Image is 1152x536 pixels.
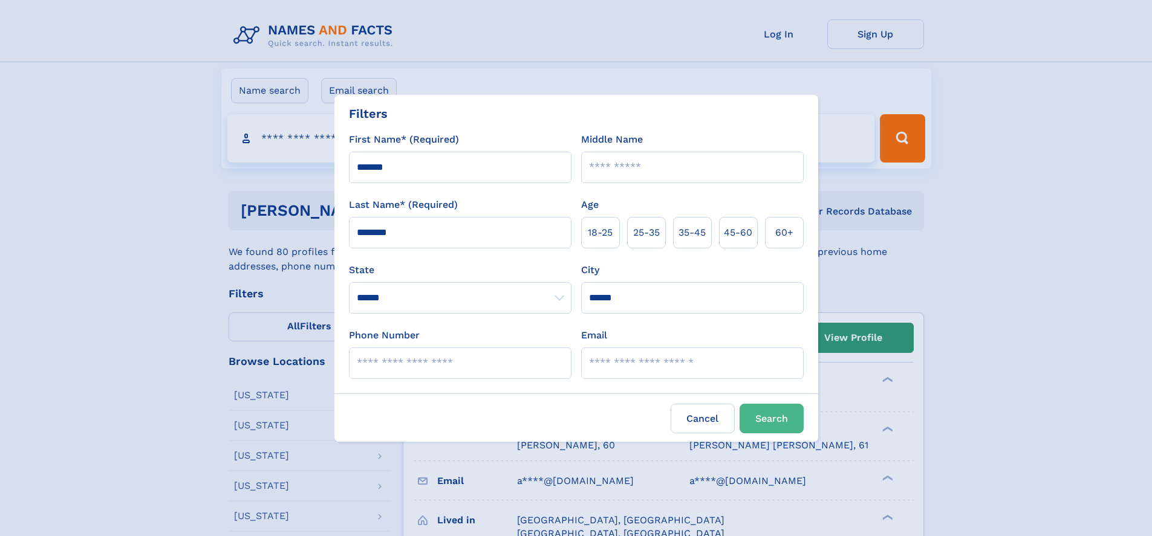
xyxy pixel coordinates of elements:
[724,225,752,240] span: 45‑60
[671,404,735,433] label: Cancel
[775,225,793,240] span: 60+
[581,132,643,147] label: Middle Name
[633,225,660,240] span: 25‑35
[349,132,459,147] label: First Name* (Required)
[581,198,599,212] label: Age
[581,263,599,277] label: City
[679,225,706,240] span: 35‑45
[349,198,458,212] label: Last Name* (Required)
[349,263,571,277] label: State
[740,404,804,433] button: Search
[588,225,613,240] span: 18‑25
[349,105,388,123] div: Filters
[581,328,607,343] label: Email
[349,328,420,343] label: Phone Number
